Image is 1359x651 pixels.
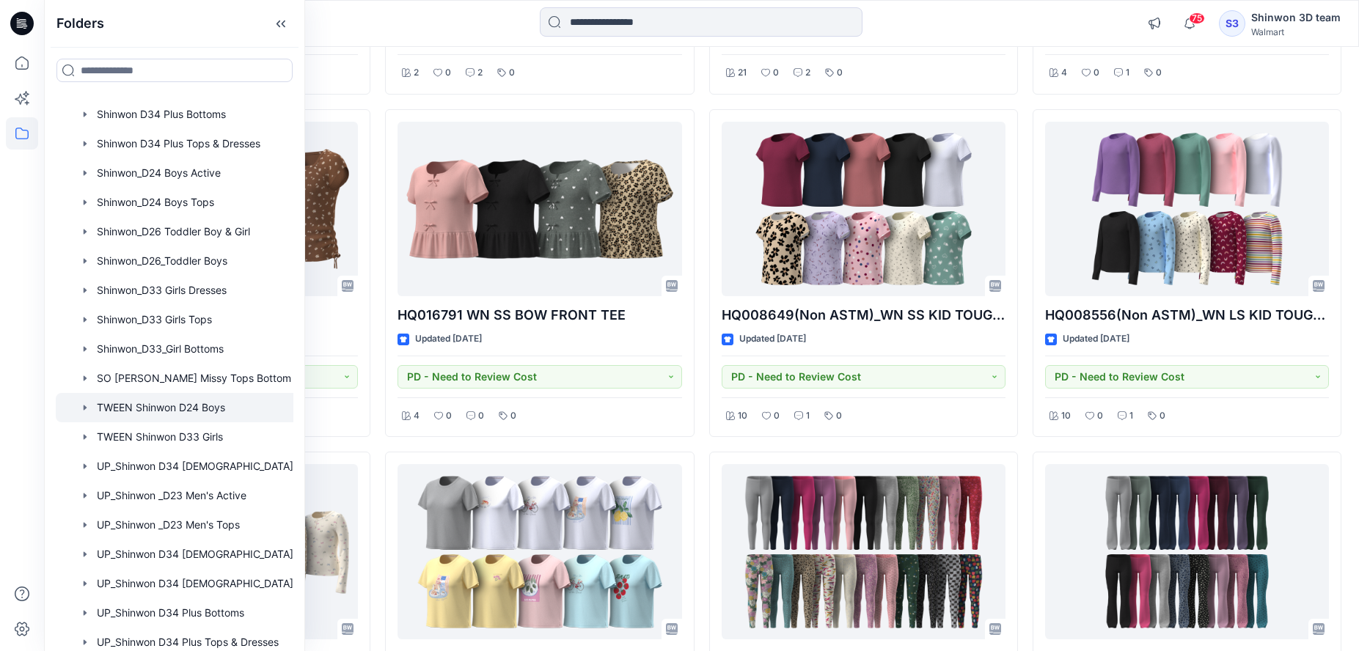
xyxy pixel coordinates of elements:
p: 10 [738,408,747,424]
p: Updated [DATE] [739,331,806,347]
p: 0 [510,408,516,424]
div: S3 [1219,10,1245,37]
p: 0 [509,65,515,81]
p: 2 [414,65,419,81]
p: 2 [477,65,483,81]
p: 2 [805,65,810,81]
div: Walmart [1251,26,1341,37]
p: 21 [738,65,747,81]
p: 0 [1156,65,1162,81]
a: HQTBA_Flare Legging [1045,464,1329,639]
p: 0 [445,65,451,81]
p: 0 [446,408,452,424]
a: HQ008649(Non ASTM)_WN SS KID TOUGH TEE [722,122,1005,297]
a: HQTBA_Single jersey legging [722,464,1005,639]
p: Updated [DATE] [415,331,482,347]
div: Shinwon 3D team [1251,9,1341,26]
p: 0 [478,408,484,424]
a: HQ016791 WN SS BOW FRONT TEE [398,122,681,297]
p: 4 [1061,65,1067,81]
p: 0 [836,408,842,424]
p: 0 [837,65,843,81]
p: Updated [DATE] [1063,331,1129,347]
p: 1 [1126,65,1129,81]
p: 0 [774,408,780,424]
p: 1 [1129,408,1133,424]
p: 0 [1160,408,1165,424]
a: HQ008556(Non ASTM)_WN LS KID TOUGH TEE [1045,122,1329,297]
p: 0 [1097,408,1103,424]
p: HQ008556(Non ASTM)_WN LS KID TOUGH TEE [1045,305,1329,325]
p: 0 [1094,65,1099,81]
p: 1 [806,408,810,424]
p: 10 [1061,408,1071,424]
a: WKT00113S_ADM_SS CROP BOX TEE [398,464,681,639]
p: 0 [773,65,779,81]
p: 4 [414,408,420,424]
p: HQ008649(Non ASTM)_WN SS KID TOUGH TEE [722,305,1005,325]
span: 75 [1189,12,1205,24]
p: HQ016791 WN SS BOW FRONT TEE [398,305,681,325]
